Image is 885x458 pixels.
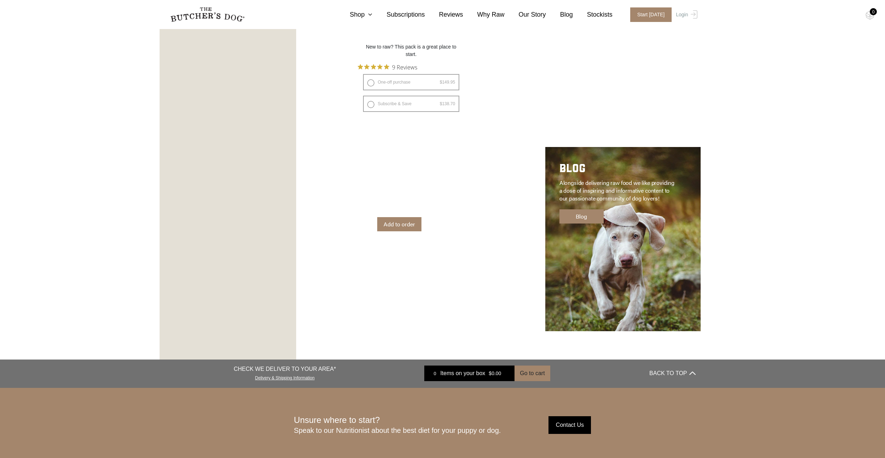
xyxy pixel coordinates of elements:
label: Subscribe & Save [363,96,460,112]
span: Items on your box [440,369,485,378]
span: 9 Reviews [392,62,417,72]
a: Login [674,7,697,22]
span: Start [DATE] [630,7,672,22]
span: Speak to our Nutritionist about the best diet for your puppy or dog. [294,426,501,434]
a: Reviews [425,10,463,19]
span: $ [440,80,442,85]
button: Go to cart [515,366,550,381]
h2: APOTHECARY [377,161,494,179]
img: TBD_Cart-Empty.png [866,11,874,20]
bdi: 138.70 [440,101,455,106]
p: CHECK WE DELIVER TO YOUR AREA* [234,365,336,373]
a: Why Raw [463,10,505,19]
a: Subscriptions [372,10,425,19]
div: 0 [870,8,877,15]
a: Delivery & Shipping Information [255,374,315,380]
a: Start [DATE] [623,7,674,22]
p: Alongside delivering raw food we like providing a dose of inspiring and informative content to ou... [559,179,676,202]
p: New to raw? This pack is a great place to start. [358,43,465,58]
span: $ [440,101,442,106]
input: Contact Us [548,416,591,434]
a: Stockists [573,10,613,19]
a: Our Story [505,10,546,19]
bdi: 0.00 [489,371,501,376]
button: Rated 5 out of 5 stars from 9 reviews. Jump to reviews. [358,62,417,72]
a: Blog [559,209,604,224]
span: $ [489,371,492,376]
bdi: 149.95 [440,80,455,85]
a: 0 Items on your box $0.00 [424,366,515,381]
h2: BLOG [559,161,676,179]
a: Shop [335,10,372,19]
div: Unsure where to start? [294,415,501,435]
div: 0 [430,370,440,377]
label: One-off purchase [363,74,460,90]
a: Add to order [377,217,421,231]
a: Blog [546,10,573,19]
p: Adored Beast Apothecary is a line of all-natural pet products designed to support your dog’s heal... [377,179,494,210]
button: BACK TO TOP [649,365,695,382]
